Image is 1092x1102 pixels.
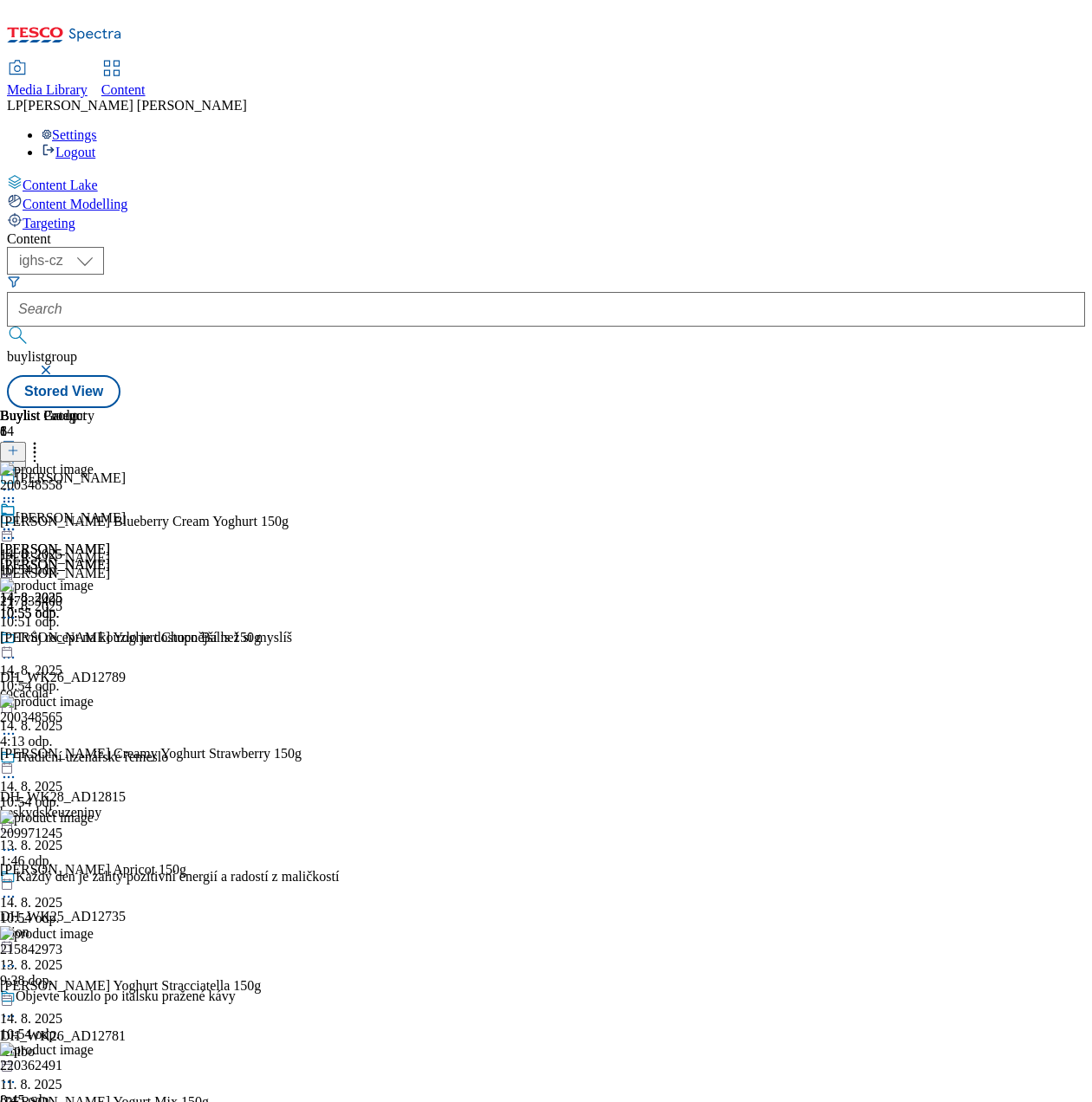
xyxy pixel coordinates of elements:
[23,98,247,113] span: [PERSON_NAME] [PERSON_NAME]
[7,349,77,364] span: buylistgroup
[7,174,1085,193] a: Content Lake
[101,62,146,98] a: Content
[7,375,120,408] button: Stored View
[42,127,97,142] a: Settings
[23,216,75,230] span: Targeting
[23,178,98,192] span: Content Lake
[42,145,95,159] a: Logout
[7,98,23,113] span: LP
[23,197,127,211] span: Content Modelling
[7,231,1085,247] div: Content
[7,193,1085,212] a: Content Modelling
[7,292,1085,327] input: Search
[7,82,88,97] span: Media Library
[7,275,21,288] svg: Search Filters
[7,212,1085,231] a: Targeting
[7,62,88,98] a: Media Library
[101,82,146,97] span: Content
